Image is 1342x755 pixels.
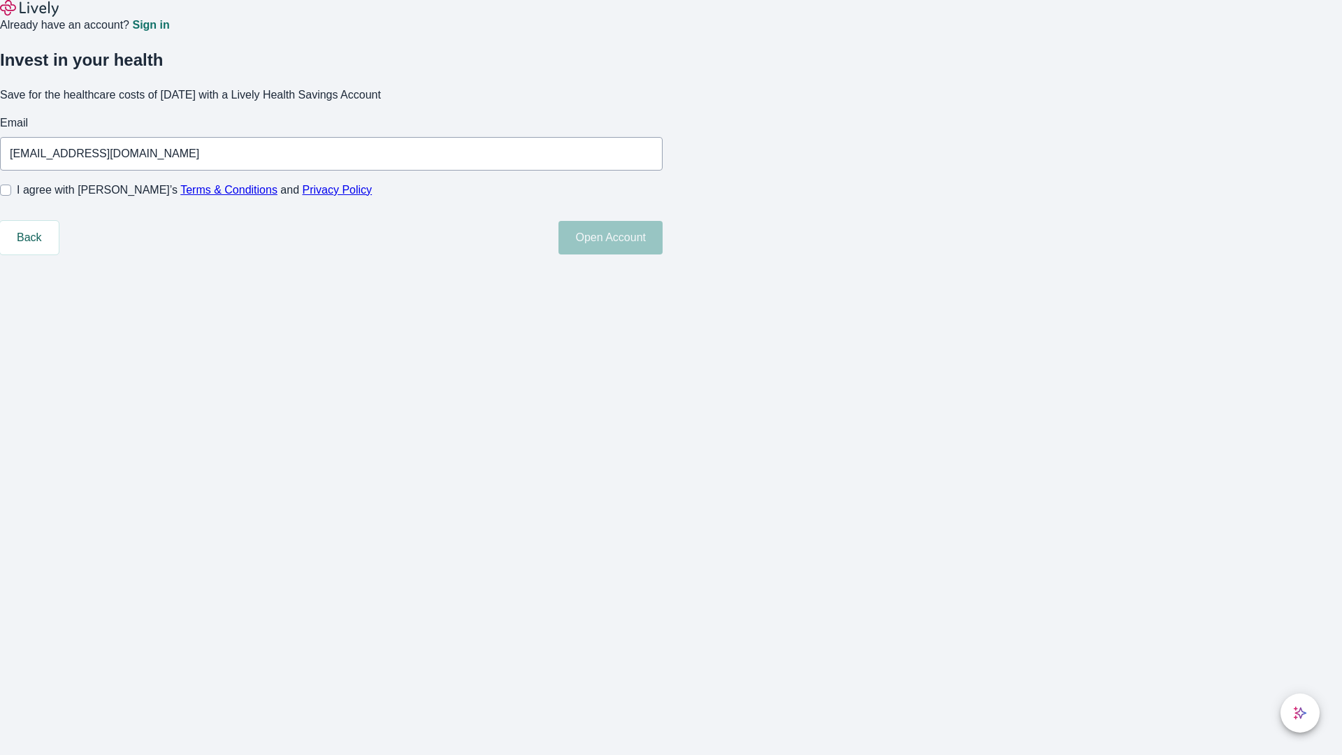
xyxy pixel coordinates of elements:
span: I agree with [PERSON_NAME]’s and [17,182,372,199]
a: Privacy Policy [303,184,373,196]
a: Sign in [132,20,169,31]
button: chat [1280,693,1320,733]
svg: Lively AI Assistant [1293,706,1307,720]
a: Terms & Conditions [180,184,277,196]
